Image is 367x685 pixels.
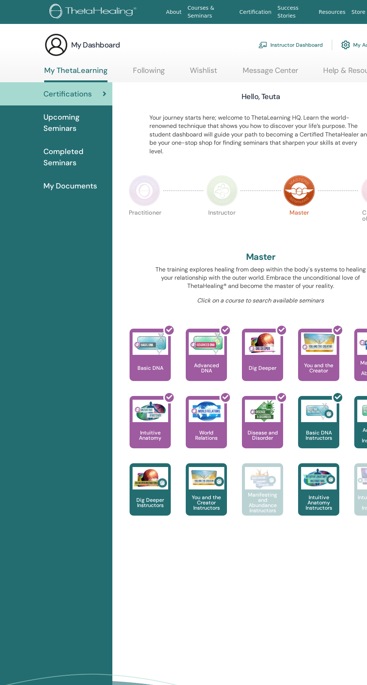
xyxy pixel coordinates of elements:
img: You and the Creator Instructors [189,467,224,489]
img: World Relations [189,400,224,422]
a: Dig Deeper Dig Deeper [242,329,283,396]
span: Completed Seminars [43,146,106,168]
h2: Master [246,252,275,262]
p: Dig Deeper Instructors [130,497,171,508]
img: Practitioner [129,175,160,206]
a: Dig Deeper Instructors Dig Deeper Instructors [130,463,171,531]
img: Master [283,175,315,206]
p: Manifesting and Abundance Instructors [242,492,283,513]
p: You and the Creator [298,363,339,373]
a: Advanced DNA Advanced DNA [186,329,227,396]
a: Basic DNA Basic DNA [130,329,171,396]
img: chalkboard-teacher.svg [258,42,267,48]
p: Disease and Disorder [242,430,283,440]
a: Disease and Disorder Disease and Disorder [242,396,283,463]
img: Intuitive Anatomy Instructors [301,467,337,489]
img: cog.svg [341,39,350,51]
a: Success Stories [275,1,316,23]
a: World Relations World Relations [186,396,227,463]
a: Following [133,66,165,80]
a: Certification [236,5,274,19]
p: Dig Deeper [246,365,279,371]
h3: Hello, Teuta [242,91,280,102]
a: You and the Creator Instructors You and the Creator Instructors [186,463,227,531]
p: World Relations [186,430,227,440]
a: Courses & Seminars [185,1,237,23]
span: My Documents [43,180,97,191]
span: Upcoming Seminars [43,111,106,134]
img: Dig Deeper Instructors [133,467,168,489]
img: Instructor [206,175,238,206]
a: Message Center [243,66,298,80]
img: You and the Creator [301,332,337,353]
h3: My Dashboard [71,40,120,50]
a: Instructor Dashboard [258,37,323,53]
p: Intuitive Anatomy Instructors [298,495,339,510]
p: You and the Creator Instructors [186,495,227,510]
img: Manifesting and Abundance Instructors [245,467,280,489]
img: Dig Deeper [245,332,280,355]
a: Intuitive Anatomy Instructors Intuitive Anatomy Instructors [298,463,339,531]
p: Master [283,210,315,241]
p: Basic DNA Instructors [298,430,339,440]
img: generic-user-icon.jpg [44,33,68,57]
span: Certifications [43,88,92,99]
p: Practitioner [129,210,160,241]
img: Intuitive Anatomy [133,400,168,422]
a: Manifesting and Abundance Instructors Manifesting and Abundance Instructors [242,463,283,531]
p: Instructor [206,210,238,241]
a: Wishlist [190,66,217,80]
img: logo.png [49,4,139,21]
a: About [163,5,184,19]
a: You and the Creator You and the Creator [298,329,339,396]
img: Basic DNA [133,332,168,355]
a: Resources [316,5,349,19]
a: My ThetaLearning [44,66,107,82]
img: Disease and Disorder [245,400,280,422]
img: Advanced DNA [189,332,224,355]
p: Intuitive Anatomy [130,430,171,440]
a: Intuitive Anatomy Intuitive Anatomy [130,396,171,463]
p: Advanced DNA [186,363,227,373]
img: Basic DNA Instructors [301,400,337,422]
a: Basic DNA Instructors Basic DNA Instructors [298,396,339,463]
